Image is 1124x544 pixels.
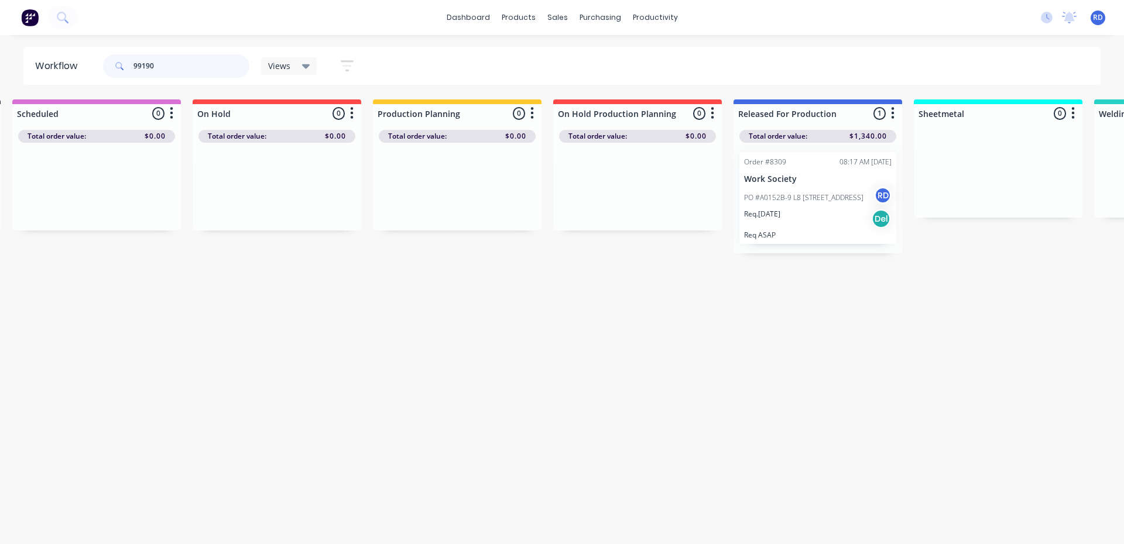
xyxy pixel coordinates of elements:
[739,152,896,244] div: Order #830908:17 AM [DATE]Work SocietyPO #A0152B-9 L8 [STREET_ADDRESS]RDReq.[DATE]DelReq ASAP
[874,187,892,204] div: RD
[28,131,86,142] span: Total order value:
[505,131,526,142] span: $0.00
[749,131,807,142] span: Total order value:
[744,157,786,167] div: Order #8309
[744,174,892,184] p: Work Society
[744,192,863,203] p: PO #A0152B-9 L8 [STREET_ADDRESS]
[744,209,780,219] p: Req. [DATE]
[21,9,39,26] img: Factory
[744,230,892,239] p: Req ASAP
[35,59,83,73] div: Workflow
[1093,12,1103,23] span: RD
[496,9,542,26] div: products
[325,131,346,142] span: $0.00
[145,131,166,142] span: $0.00
[208,131,266,142] span: Total order value:
[542,9,574,26] div: sales
[568,131,627,142] span: Total order value:
[872,209,890,228] div: Del
[388,131,447,142] span: Total order value:
[839,157,892,167] div: 08:17 AM [DATE]
[686,131,707,142] span: $0.00
[627,9,684,26] div: productivity
[133,54,249,78] input: Search for orders...
[574,9,627,26] div: purchasing
[441,9,496,26] a: dashboard
[268,60,290,72] span: Views
[849,131,887,142] span: $1,340.00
